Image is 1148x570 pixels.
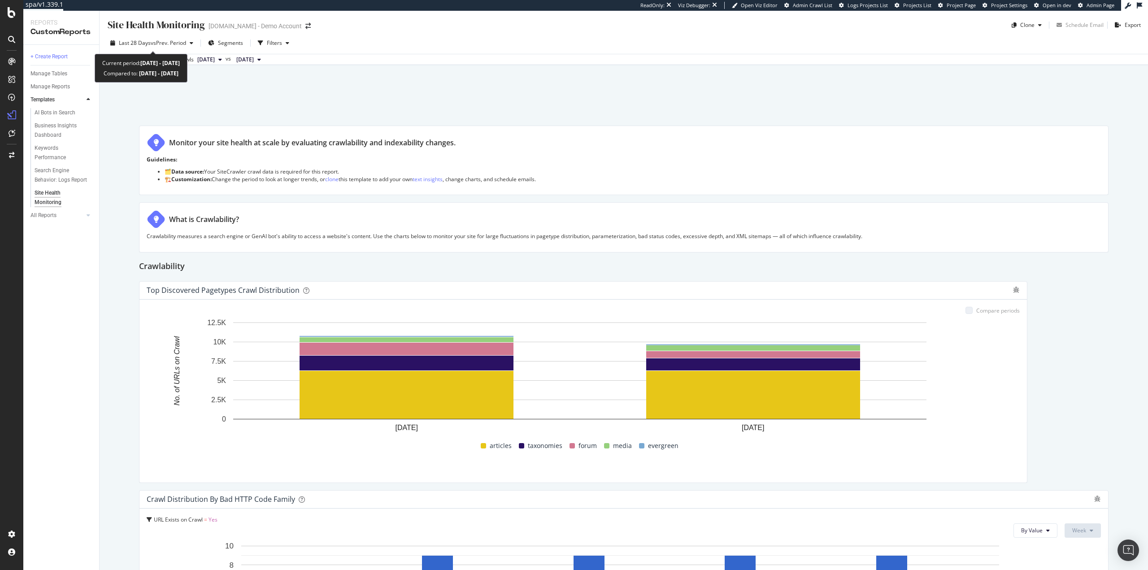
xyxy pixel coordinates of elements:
[793,2,832,9] span: Admin Crawl List
[1118,540,1139,561] div: Open Intercom Messenger
[947,2,976,9] span: Project Page
[1013,287,1020,293] div: bug
[169,138,456,148] div: Monitor your site health at scale by evaluating crawlability and indexability changes.
[211,357,226,365] text: 7.5K
[107,18,205,32] div: Site Health Monitoring
[147,318,1013,439] svg: A chart.
[211,396,226,404] text: 2.5K
[165,175,1101,183] li: 🏗️ Change the period to look at longer trends, or this template to add your own , change charts, ...
[30,69,67,78] div: Manage Tables
[839,2,888,9] a: Logs Projects List
[139,202,1109,252] div: What is Crawlability?Crawlability measures a search engine or GenAI bot's ability to access a web...
[35,121,93,140] a: Business Insights Dashboard
[742,423,764,431] text: [DATE]
[30,18,92,27] div: Reports
[1111,18,1141,32] button: Export
[147,232,1101,240] p: Crawlability measures a search engine or GenAI bot's ability to access a website's content. Use t...
[1043,2,1071,9] span: Open in dev
[1065,21,1104,29] div: Schedule Email
[204,36,247,50] button: Segments
[30,211,84,220] a: All Reports
[1065,523,1101,538] button: Week
[578,440,597,451] span: forum
[1087,2,1114,9] span: Admin Page
[138,70,178,77] b: [DATE] - [DATE]
[1053,18,1104,32] button: Schedule Email
[991,2,1027,9] span: Project Settings
[35,166,93,185] a: Search Engine Behavior: Logs Report
[139,281,1027,483] div: Top Discovered Pagetypes Crawl DistributionCompare periodsA chart.articlestaxonomiesforummediaeve...
[1020,21,1035,29] div: Clone
[267,39,282,47] div: Filters
[35,108,75,117] div: AI Bots in Search
[225,542,234,550] text: 10
[171,175,212,183] strong: Customization:
[230,561,234,569] text: 8
[236,56,254,64] span: 2025 Sep. 8th
[30,27,92,37] div: CustomReports
[30,82,93,91] a: Manage Reports
[903,2,931,9] span: Projects List
[30,52,93,61] a: + Create Report
[648,440,678,451] span: evergreen
[119,39,151,47] span: Last 28 Days
[226,55,233,63] span: vs
[1013,523,1057,538] button: By Value
[1008,18,1045,32] button: Clone
[147,286,300,295] div: Top Discovered Pagetypes Crawl Distribution
[30,69,93,78] a: Manage Tables
[613,440,632,451] span: media
[1072,526,1086,534] span: Week
[35,188,93,207] a: Site Health Monitoring
[165,168,1101,175] li: 🗂️ Your SiteCrawler crawl data is required for this report.
[139,260,1109,274] div: Crawlability
[173,336,181,405] text: No. of URLs on Crawl
[204,516,207,523] span: =
[254,36,293,50] button: Filters
[104,68,178,78] div: Compared to:
[1125,21,1141,29] div: Export
[171,168,204,175] strong: Data source:
[976,307,1020,314] div: Compare periods
[1078,2,1114,9] a: Admin Page
[35,188,85,207] div: Site Health Monitoring
[213,338,226,346] text: 10K
[233,54,265,65] button: [DATE]
[197,56,215,64] span: 2025 Oct. 6th
[209,22,302,30] div: [DOMAIN_NAME] - Demo Account
[528,440,562,451] span: taxonomies
[30,95,84,104] a: Templates
[678,2,710,9] div: Viz Debugger:
[102,58,180,68] div: Current period:
[741,2,778,9] span: Open Viz Editor
[222,415,226,423] text: 0
[1034,2,1071,9] a: Open in dev
[1094,496,1101,502] div: bug
[30,95,55,104] div: Templates
[938,2,976,9] a: Project Page
[147,495,295,504] div: Crawl Distribution by Bad HTTP Code Family
[218,39,243,47] span: Segments
[151,39,186,47] span: vs Prev. Period
[848,2,888,9] span: Logs Projects List
[217,377,226,384] text: 5K
[154,516,203,523] span: URL Exists on Crawl
[325,175,339,183] a: clone
[35,166,87,185] div: Search Engine Behavior: Logs Report
[147,156,177,163] strong: Guidelines:
[895,2,931,9] a: Projects List
[640,2,665,9] div: ReadOnly:
[35,144,93,162] a: Keywords Performance
[35,121,86,140] div: Business Insights Dashboard
[35,108,93,117] a: AI Bots in Search
[169,214,239,225] div: What is Crawlability?
[139,260,185,274] h2: Crawlability
[305,23,311,29] div: arrow-right-arrow-left
[194,54,226,65] button: [DATE]
[207,319,226,326] text: 12.5K
[413,175,443,183] a: text insights
[784,2,832,9] a: Admin Crawl List
[490,440,512,451] span: articles
[1021,526,1043,534] span: By Value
